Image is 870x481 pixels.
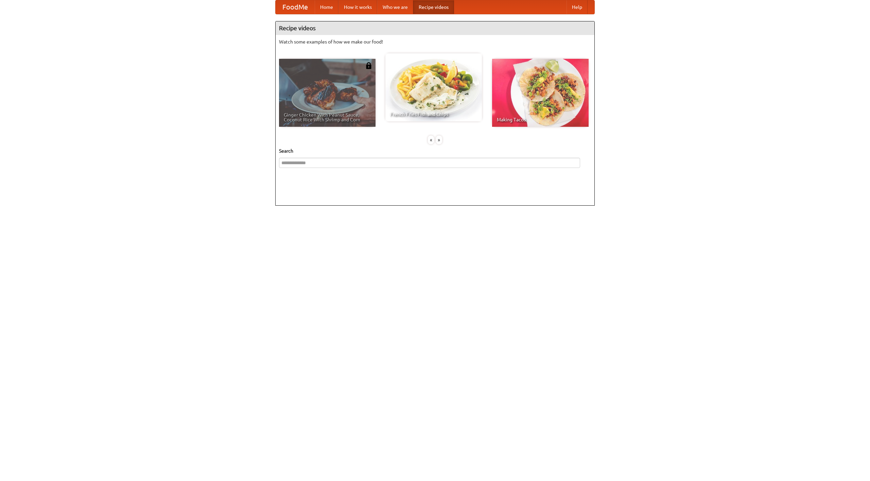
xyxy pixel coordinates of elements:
img: 483408.png [365,62,372,69]
div: » [436,136,442,144]
a: Recipe videos [413,0,454,14]
span: French Fries Fish and Chips [390,112,477,117]
a: Help [567,0,588,14]
a: FoodMe [276,0,315,14]
p: Watch some examples of how we make our food! [279,38,591,45]
h5: Search [279,148,591,154]
h4: Recipe videos [276,21,594,35]
a: French Fries Fish and Chips [385,53,482,121]
a: Home [315,0,338,14]
a: How it works [338,0,377,14]
span: Making Tacos [497,117,584,122]
div: « [428,136,434,144]
a: Making Tacos [492,59,589,127]
a: Who we are [377,0,413,14]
